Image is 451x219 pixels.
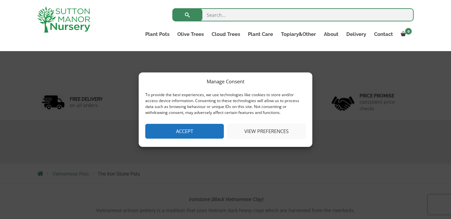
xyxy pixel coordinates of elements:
[145,92,305,116] div: To provide the best experiences, we use technologies like cookies to store and/or access device i...
[172,8,414,21] input: Search...
[145,124,224,139] button: Accept
[208,30,244,39] a: Cloud Trees
[37,7,90,33] img: logo
[207,77,244,85] div: Manage Consent
[227,124,306,139] button: View preferences
[397,30,414,39] a: 0
[342,30,370,39] a: Delivery
[405,28,412,35] span: 0
[141,30,173,39] a: Plant Pots
[173,30,208,39] a: Olive Trees
[370,30,397,39] a: Contact
[320,30,342,39] a: About
[244,30,277,39] a: Plant Care
[277,30,320,39] a: Topiary&Other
